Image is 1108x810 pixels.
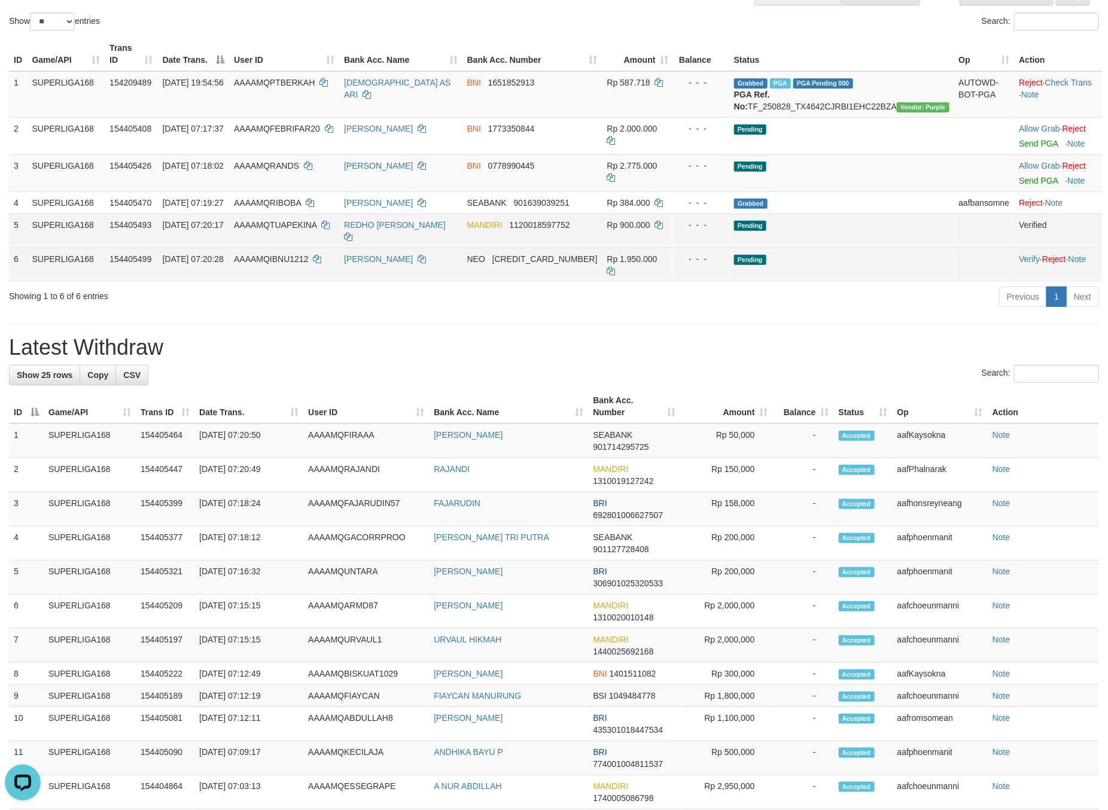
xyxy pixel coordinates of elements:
[1067,139,1085,148] a: Note
[44,775,136,809] td: SUPERLIGA168
[993,498,1010,508] a: Note
[492,254,598,264] span: Copy 5859458264366726 to clipboard
[893,526,988,561] td: aafphoenmanit
[678,219,725,231] div: - - -
[467,254,485,264] span: NEO
[1014,37,1103,71] th: Action
[893,629,988,663] td: aafchoeunmanni
[593,793,654,803] span: Copy 1740005086798 to clipboard
[681,458,773,492] td: Rp 150,000
[9,526,44,561] td: 4
[993,713,1010,723] a: Note
[234,124,320,133] span: AAAAMQFEBRIFAR20
[993,747,1010,757] a: Note
[839,669,875,680] span: Accepted
[1014,71,1103,118] td: · ·
[773,629,834,663] td: -
[44,561,136,595] td: SUPERLIGA168
[109,78,151,87] span: 154209489
[44,741,136,775] td: SUPERLIGA168
[162,220,223,230] span: [DATE] 07:20:17
[1019,139,1058,148] a: Send PGA
[109,161,151,170] span: 154405426
[839,431,875,441] span: Accepted
[954,37,1015,71] th: Op: activate to sort column ascending
[893,492,988,526] td: aafhonsreyneang
[734,221,766,231] span: Pending
[593,635,629,644] span: MANDIRI
[954,191,1015,214] td: aafbansomne
[9,389,44,424] th: ID: activate to sort column descending
[27,117,105,154] td: SUPERLIGA168
[607,78,650,87] span: Rp 587.718
[434,567,503,576] a: [PERSON_NAME]
[839,635,875,645] span: Accepted
[434,635,501,644] a: URVAUL HIKMAH
[344,78,450,99] a: [DEMOGRAPHIC_DATA] AS ARI
[194,629,303,663] td: [DATE] 07:15:15
[773,663,834,685] td: -
[136,492,194,526] td: 154405399
[44,663,136,685] td: SUPERLIGA168
[1067,176,1085,185] a: Note
[839,465,875,475] span: Accepted
[773,561,834,595] td: -
[9,285,453,302] div: Showing 1 to 6 of 6 entries
[1063,161,1086,170] a: Reject
[467,124,481,133] span: BNI
[593,476,654,486] span: Copy 1310019127242 to clipboard
[897,102,949,112] span: Vendor URL: https://trx4.1velocity.biz
[729,37,954,71] th: Status
[303,741,429,775] td: AAAAMQKECILAJA
[1019,161,1060,170] a: Allow Grab
[27,154,105,191] td: SUPERLIGA168
[593,510,663,520] span: Copy 692801006627507 to clipboard
[9,685,44,707] td: 9
[162,124,223,133] span: [DATE] 07:17:37
[734,124,766,135] span: Pending
[44,685,136,707] td: SUPERLIGA168
[9,336,1099,360] h1: Latest Withdraw
[593,464,629,474] span: MANDIRI
[954,71,1015,118] td: AUTOWD-BOT-PGA
[303,775,429,809] td: AAAAMQESSEGRAPE
[234,220,316,230] span: AAAAMQTUAPEKINA
[1019,124,1060,133] a: Allow Grab
[1014,154,1103,191] td: ·
[44,458,136,492] td: SUPERLIGA168
[734,199,768,209] span: Grabbed
[136,595,194,629] td: 154405209
[773,595,834,629] td: -
[839,533,875,543] span: Accepted
[793,78,853,89] span: PGA Pending
[194,663,303,685] td: [DATE] 07:12:49
[303,458,429,492] td: AAAAMQRAJANDI
[136,458,194,492] td: 154405447
[593,578,663,588] span: Copy 306901025320533 to clipboard
[734,162,766,172] span: Pending
[593,498,607,508] span: BRI
[462,37,602,71] th: Bank Acc. Number: activate to sort column ascending
[467,198,507,208] span: SEABANK
[1014,191,1103,214] td: ·
[993,601,1010,610] a: Note
[44,492,136,526] td: SUPERLIGA168
[681,561,773,595] td: Rp 200,000
[44,424,136,458] td: SUPERLIGA168
[109,198,151,208] span: 154405470
[434,781,502,791] a: A NUR ABDILLAH
[839,782,875,792] span: Accepted
[27,248,105,282] td: SUPERLIGA168
[136,741,194,775] td: 154405090
[30,13,75,31] select: Showentries
[1045,78,1092,87] a: Check Trans
[27,191,105,214] td: SUPERLIGA168
[303,492,429,526] td: AAAAMQFAJARUDIN57
[109,254,151,264] span: 154405499
[194,424,303,458] td: [DATE] 07:20:50
[773,458,834,492] td: -
[194,685,303,707] td: [DATE] 07:12:19
[303,424,429,458] td: AAAAMQFIRAAA
[44,629,136,663] td: SUPERLIGA168
[136,663,194,685] td: 154405222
